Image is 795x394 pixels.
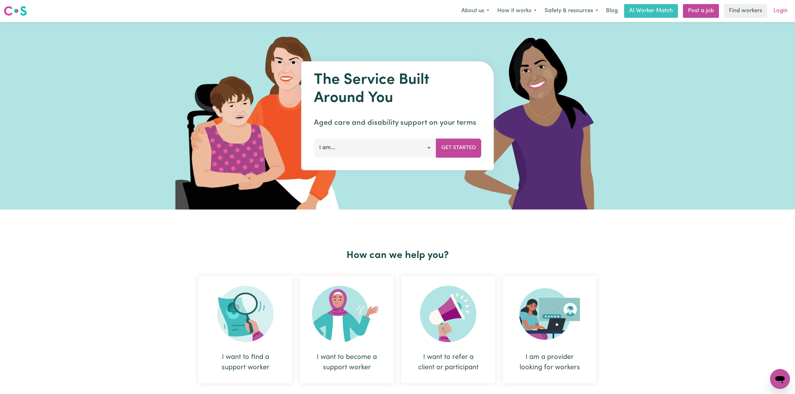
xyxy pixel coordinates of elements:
[770,4,791,18] a: Login
[518,352,582,373] div: I am a provider looking for workers
[401,276,495,383] div: I want to refer a client or participant
[416,352,480,373] div: I want to refer a client or participant
[4,4,27,18] a: Careseekers logo
[770,369,790,389] iframe: Button to launch messaging window
[420,286,476,342] img: Refer
[457,4,493,18] button: About us
[314,117,481,129] p: Aged care and disability support on your terms
[602,4,622,18] a: Blog
[493,4,541,18] button: How it works
[314,139,436,157] button: I am...
[217,286,274,342] img: Search
[683,4,719,18] a: Post a job
[300,276,394,383] div: I want to become a support worker
[213,352,277,373] div: I want to find a support worker
[541,4,602,18] button: Safety & resources
[4,5,27,17] img: Careseekers logo
[503,276,597,383] div: I am a provider looking for workers
[315,352,379,373] div: I want to become a support worker
[724,4,767,18] a: Find workers
[436,139,481,157] button: Get Started
[198,276,292,383] div: I want to find a support worker
[314,71,481,107] h1: The Service Built Around You
[519,286,580,342] img: Provider
[624,4,678,18] a: AI Worker Match
[312,286,382,342] img: Become Worker
[195,250,600,261] h2: How can we help you?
